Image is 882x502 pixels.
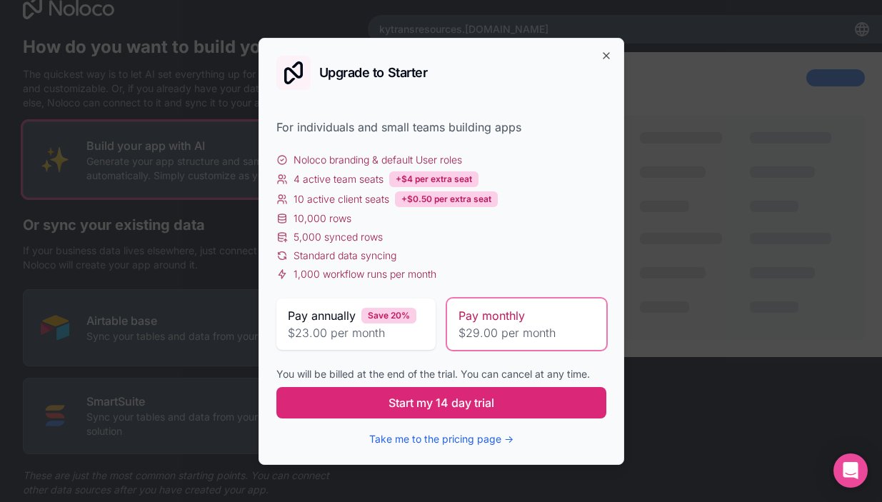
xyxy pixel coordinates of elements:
[276,119,606,136] div: For individuals and small teams building apps
[294,153,462,167] span: Noloco branding & default User roles
[369,432,513,446] button: Take me to the pricing page →
[458,324,595,341] span: $29.00 per month
[294,267,436,281] span: 1,000 workflow runs per month
[276,387,606,418] button: Start my 14 day trial
[294,230,383,244] span: 5,000 synced rows
[389,171,478,187] div: +$4 per extra seat
[361,308,416,323] div: Save 20%
[294,172,384,186] span: 4 active team seats
[288,324,424,341] span: $23.00 per month
[389,394,494,411] span: Start my 14 day trial
[319,66,428,79] h2: Upgrade to Starter
[395,191,498,207] div: +$0.50 per extra seat
[294,249,396,263] span: Standard data syncing
[294,192,389,206] span: 10 active client seats
[276,367,606,381] div: You will be billed at the end of the trial. You can cancel at any time.
[288,307,356,324] span: Pay annually
[458,307,525,324] span: Pay monthly
[294,211,351,226] span: 10,000 rows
